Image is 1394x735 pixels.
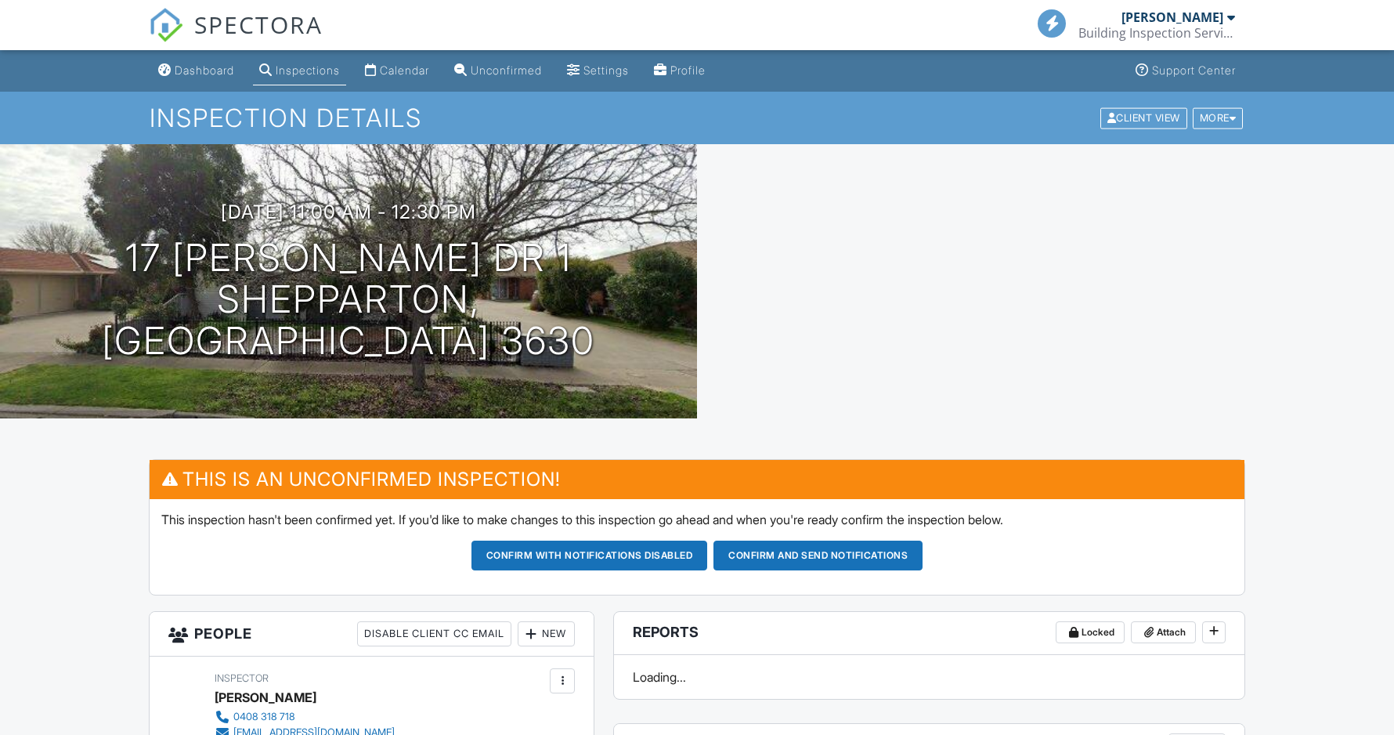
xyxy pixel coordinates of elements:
div: Client View [1100,107,1187,129]
img: The Best Home Inspection Software - Spectora [149,8,183,42]
h1: 17 [PERSON_NAME] Dr 1 Shepparton, [GEOGRAPHIC_DATA] 3630 [25,237,672,361]
div: Support Center [1152,63,1236,77]
div: Dashboard [175,63,234,77]
a: Support Center [1129,56,1242,85]
div: Unconfirmed [471,63,542,77]
div: New [518,621,575,646]
div: [PERSON_NAME] [215,686,316,709]
button: Confirm and send notifications [713,541,923,570]
div: 0408 318 718 [233,711,295,723]
a: Unconfirmed [448,56,548,85]
div: Profile [670,63,706,77]
div: Disable Client CC Email [357,621,511,646]
a: 0408 318 718 [215,709,395,725]
h3: This is an Unconfirmed Inspection! [150,460,1244,498]
h1: Inspection Details [150,104,1244,132]
a: Dashboard [152,56,240,85]
div: Settings [583,63,629,77]
span: Inspector [215,672,269,684]
div: Calendar [380,63,429,77]
p: This inspection hasn't been confirmed yet. If you'd like to make changes to this inspection go ah... [161,511,1233,528]
a: Client View [1099,111,1191,123]
a: Inspections [253,56,346,85]
div: More [1193,107,1244,129]
div: Building Inspection Services [1078,25,1235,41]
a: SPECTORA [149,21,323,54]
div: Inspections [276,63,340,77]
a: Profile [648,56,712,85]
span: SPECTORA [194,8,323,41]
h3: People [150,612,594,657]
a: Calendar [359,56,435,85]
button: Confirm with notifications disabled [471,541,708,570]
a: Settings [561,56,635,85]
div: [PERSON_NAME] [1121,9,1223,25]
h3: [DATE] 11:00 am - 12:30 pm [221,201,476,223]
